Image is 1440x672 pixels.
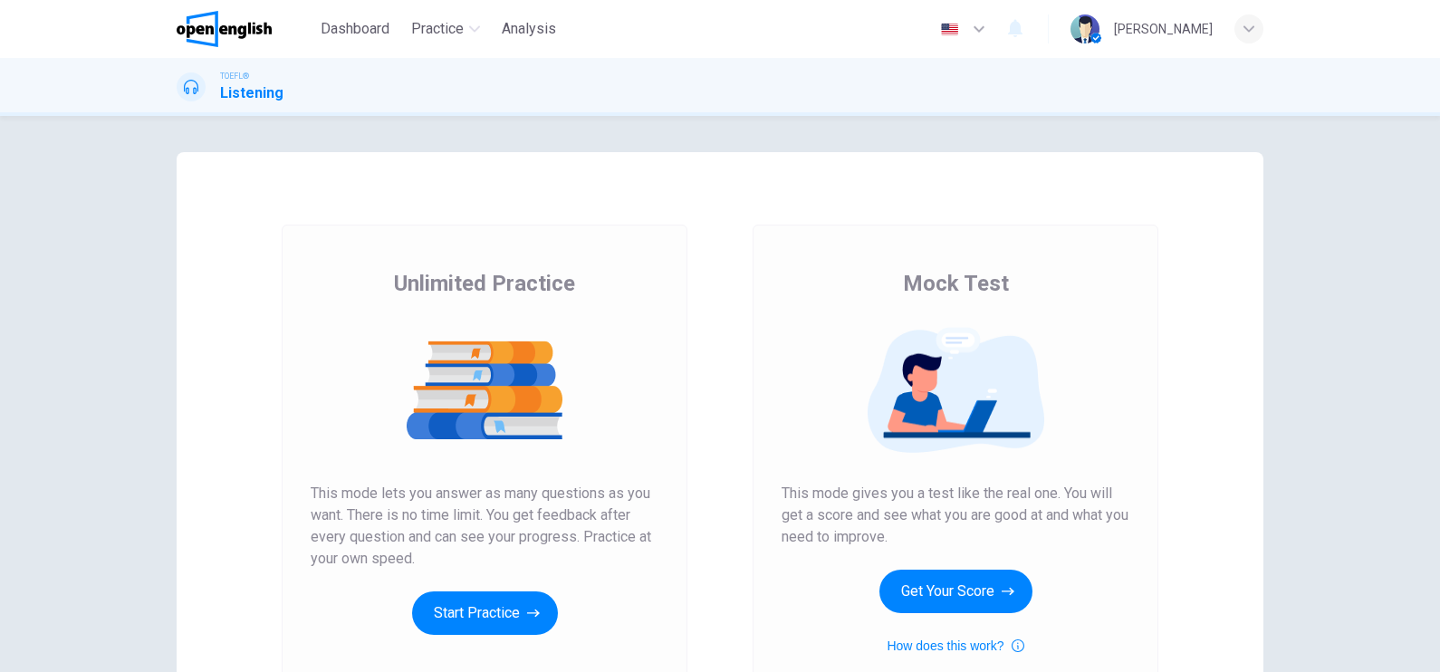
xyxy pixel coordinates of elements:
span: TOEFL® [220,70,249,82]
button: Start Practice [412,591,558,635]
button: Practice [404,13,487,45]
span: Practice [411,18,464,40]
button: Get Your Score [879,570,1032,613]
img: OpenEnglish logo [177,11,272,47]
button: How does this work? [887,635,1023,657]
span: Dashboard [321,18,389,40]
span: Unlimited Practice [394,269,575,298]
a: OpenEnglish logo [177,11,313,47]
span: This mode lets you answer as many questions as you want. There is no time limit. You get feedback... [311,483,658,570]
span: Analysis [502,18,556,40]
span: Mock Test [903,269,1009,298]
div: [PERSON_NAME] [1114,18,1213,40]
img: en [938,23,961,36]
button: Analysis [494,13,563,45]
span: This mode gives you a test like the real one. You will get a score and see what you are good at a... [782,483,1129,548]
h1: Listening [220,82,283,104]
img: Profile picture [1070,14,1099,43]
button: Dashboard [313,13,397,45]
